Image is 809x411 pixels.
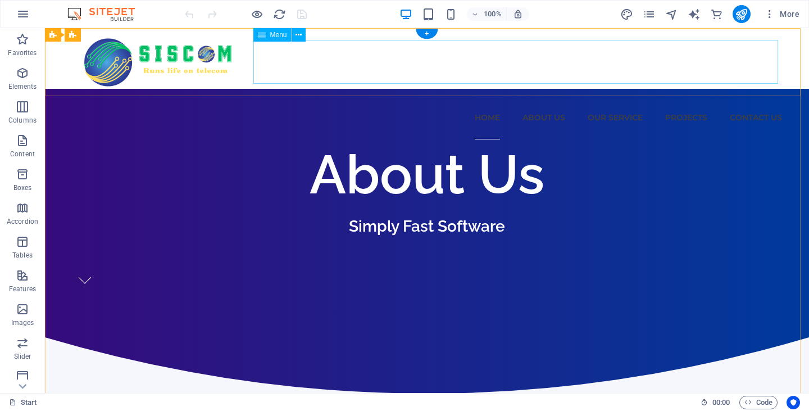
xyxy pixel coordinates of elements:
p: Content [10,150,35,159]
i: Publish [735,8,748,21]
p: Tables [12,251,33,260]
button: Usercentrics [787,396,800,409]
span: More [764,8,799,20]
span: 00 00 [712,396,730,409]
i: Commerce [710,8,723,21]
img: Editor Logo [65,7,149,21]
span: : [720,398,722,407]
i: Reload page [273,8,286,21]
button: reload [272,7,286,21]
button: More [760,5,804,23]
button: Code [739,396,778,409]
button: commerce [710,7,724,21]
p: Accordion [7,217,38,226]
i: Pages (Ctrl+Alt+S) [643,8,656,21]
p: Columns [8,116,37,125]
button: publish [733,5,751,23]
p: Boxes [13,183,32,192]
h6: Session time [701,396,730,409]
span: Menu [270,31,287,38]
button: 100% [467,7,507,21]
p: Elements [8,82,37,91]
button: text_generator [688,7,701,21]
i: AI Writer [688,8,701,21]
p: Favorites [8,48,37,57]
i: Design (Ctrl+Alt+Y) [620,8,633,21]
button: Click here to leave preview mode and continue editing [250,7,263,21]
div: + [416,29,438,39]
button: pages [643,7,656,21]
i: Navigator [665,8,678,21]
i: On resize automatically adjust zoom level to fit chosen device. [513,9,523,19]
a: Click to cancel selection. Double-click to open Pages [9,396,37,409]
button: design [620,7,634,21]
span: Code [744,396,772,409]
p: Slider [14,352,31,361]
button: navigator [665,7,679,21]
p: Features [9,284,36,293]
h6: 100% [484,7,502,21]
p: Images [11,318,34,327]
